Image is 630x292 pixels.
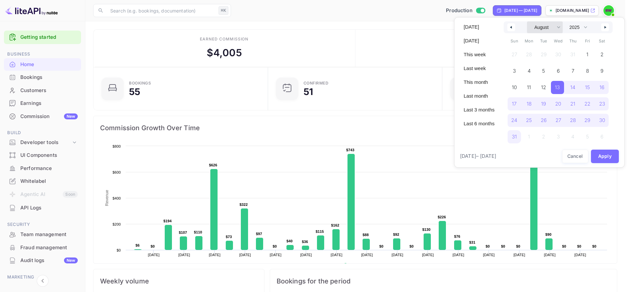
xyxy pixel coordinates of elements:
button: 23 [595,96,610,109]
button: 22 [580,96,595,109]
button: 1 [580,46,595,60]
span: 13 [555,82,560,93]
button: 29 [580,112,595,125]
span: 7 [572,65,574,77]
button: Cancel [562,150,588,163]
button: 31 [507,129,522,142]
button: 9 [595,63,610,76]
span: 2 [600,49,603,61]
button: 14 [565,79,580,92]
span: 14 [570,82,575,93]
button: 11 [522,79,536,92]
button: 10 [507,79,522,92]
button: 30 [595,112,610,125]
span: 1 [586,49,588,61]
span: 31 [512,131,517,143]
span: Sun [507,36,522,46]
button: 26 [536,112,551,125]
button: 15 [580,79,595,92]
button: 13 [551,79,566,92]
button: 16 [595,79,610,92]
button: 17 [507,96,522,109]
button: 7 [565,63,580,76]
button: 27 [551,112,566,125]
button: This month [460,77,498,88]
button: 2 [595,46,610,60]
span: 20 [555,98,561,110]
span: 28 [570,114,576,126]
button: Last 6 months [460,118,498,129]
span: 24 [511,114,517,126]
button: 24 [507,112,522,125]
span: 19 [541,98,546,110]
span: 12 [541,82,546,93]
button: This week [460,49,498,60]
span: 25 [526,114,532,126]
button: 6 [551,63,566,76]
span: 9 [600,65,603,77]
span: 16 [599,82,604,93]
span: 4 [528,65,531,77]
button: 3 [507,63,522,76]
button: 5 [536,63,551,76]
span: Mon [522,36,536,46]
span: Tue [536,36,551,46]
button: [DATE] [460,35,498,46]
span: 5 [542,65,545,77]
button: 28 [565,112,580,125]
button: Last 3 months [460,104,498,115]
span: Fri [580,36,595,46]
button: Last month [460,90,498,102]
button: Last week [460,63,498,74]
span: 8 [586,65,589,77]
button: 12 [536,79,551,92]
button: 25 [522,112,536,125]
button: 18 [522,96,536,109]
span: 15 [585,82,590,93]
button: Apply [591,150,619,163]
button: 4 [522,63,536,76]
span: 11 [527,82,531,93]
button: 19 [536,96,551,109]
button: 8 [580,63,595,76]
span: 18 [527,98,532,110]
button: 21 [565,96,580,109]
span: 29 [584,114,590,126]
span: 10 [512,82,517,93]
span: 21 [570,98,575,110]
span: [DATE] – [DATE] [460,153,496,160]
span: Sat [595,36,610,46]
span: 23 [599,98,605,110]
button: 20 [551,96,566,109]
span: 27 [556,114,561,126]
button: [DATE] [460,21,498,33]
span: 26 [541,114,547,126]
span: 17 [512,98,516,110]
span: 6 [557,65,560,77]
span: 30 [599,114,605,126]
span: Wed [551,36,566,46]
span: Thu [565,36,580,46]
span: 22 [584,98,590,110]
span: 3 [513,65,516,77]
